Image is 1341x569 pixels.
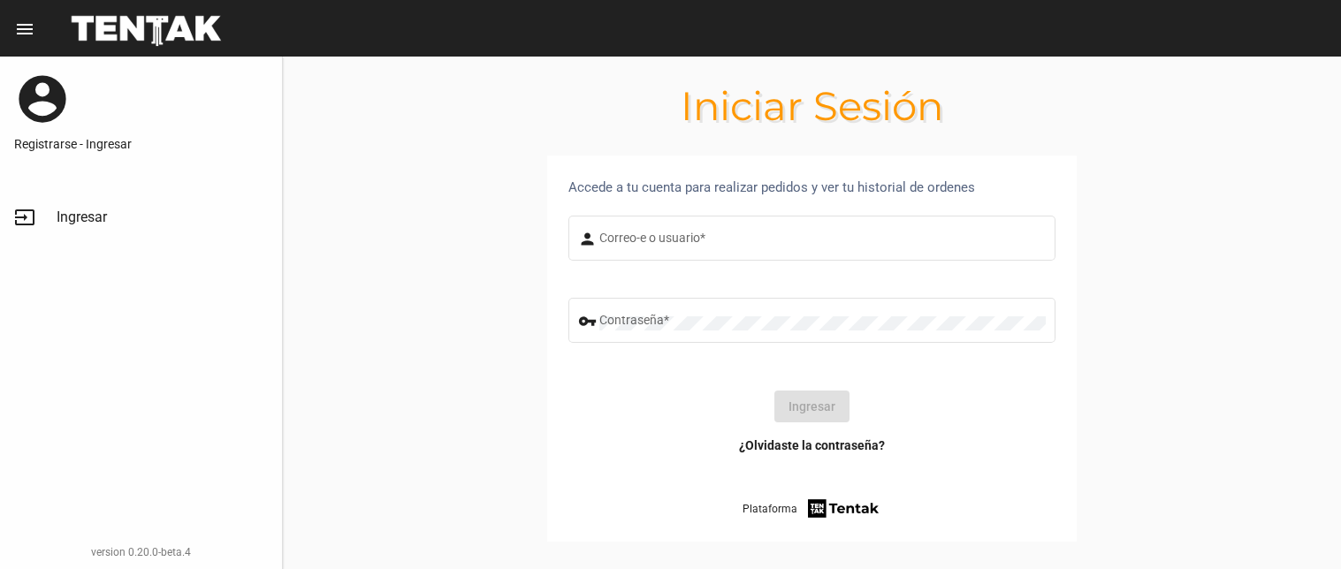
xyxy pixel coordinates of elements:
img: tentak-firm.png [805,497,881,520]
mat-icon: input [14,207,35,228]
mat-icon: vpn_key [578,311,599,332]
mat-icon: person [578,229,599,250]
mat-icon: account_circle [14,71,71,127]
div: version 0.20.0-beta.4 [14,543,268,561]
h1: Iniciar Sesión [283,92,1341,120]
a: Plataforma [743,497,881,520]
a: ¿Olvidaste la contraseña? [739,436,885,454]
mat-icon: menu [14,19,35,40]
button: Ingresar [774,391,850,422]
span: Plataforma [743,500,797,518]
div: Accede a tu cuenta para realizar pedidos y ver tu historial de ordenes [568,177,1055,198]
span: Ingresar [57,209,107,226]
a: Registrarse - Ingresar [14,135,268,153]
